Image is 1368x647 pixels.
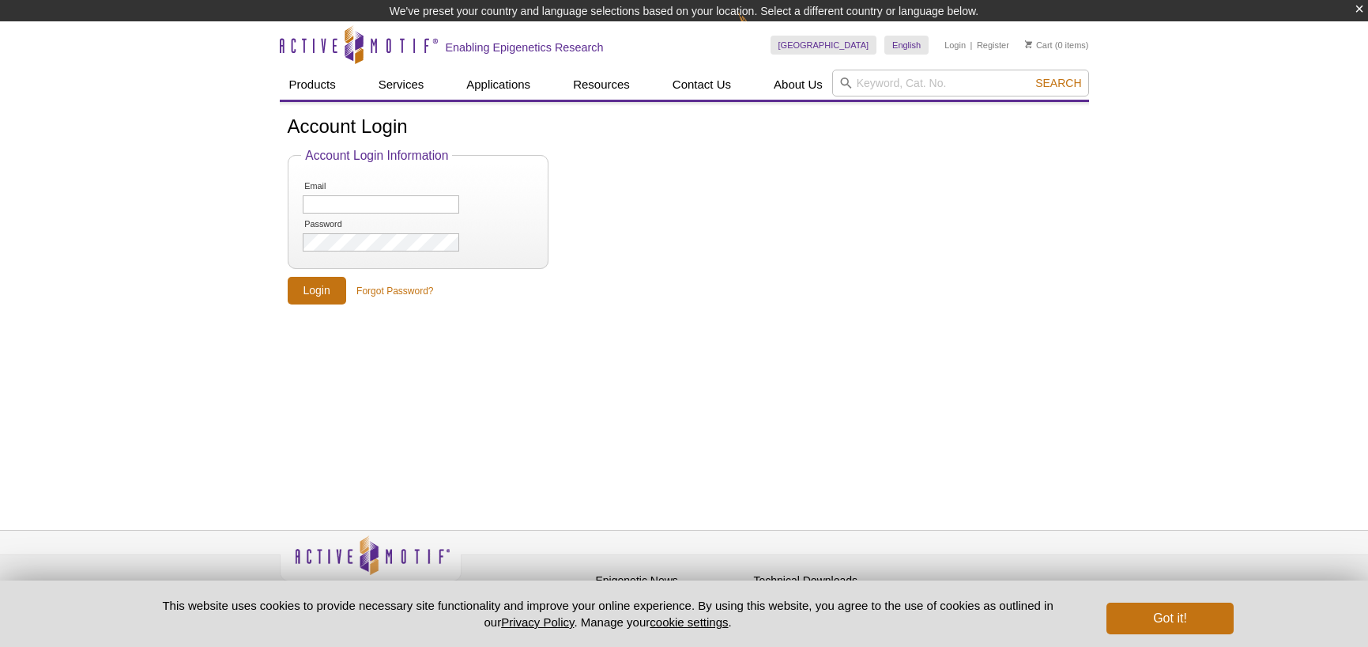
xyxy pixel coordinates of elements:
a: Privacy Policy [501,615,574,629]
input: Keyword, Cat. No. [832,70,1089,96]
button: cookie settings [650,615,728,629]
img: Active Motif, [280,531,462,595]
button: Search [1031,76,1086,90]
legend: Account Login Information [301,149,452,163]
input: Login [288,277,346,305]
a: Cart [1025,40,1053,51]
a: Services [369,70,434,100]
h2: Enabling Epigenetics Research [446,40,604,55]
h4: Technical Downloads [754,574,904,588]
p: This website uses cookies to provide necessary site functionality and improve your online experie... [135,597,1081,630]
img: Change Here [738,12,780,49]
label: Password [303,219,383,229]
a: Applications [457,70,540,100]
img: Your Cart [1025,40,1032,48]
a: Forgot Password? [356,284,433,298]
a: About Us [764,70,832,100]
a: Login [944,40,966,51]
button: Got it! [1106,603,1233,634]
label: Email [303,181,383,191]
span: Search [1035,77,1081,89]
li: | [970,36,973,55]
a: Resources [563,70,639,100]
h4: Epigenetic News [596,574,746,588]
li: (0 items) [1025,36,1089,55]
a: Products [280,70,345,100]
a: English [884,36,929,55]
a: Contact Us [663,70,741,100]
table: Click to Verify - This site chose Symantec SSL for secure e-commerce and confidential communicati... [912,558,1031,593]
a: Privacy Policy [469,572,531,596]
a: Register [977,40,1009,51]
h1: Account Login [288,116,1081,139]
a: [GEOGRAPHIC_DATA] [771,36,877,55]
